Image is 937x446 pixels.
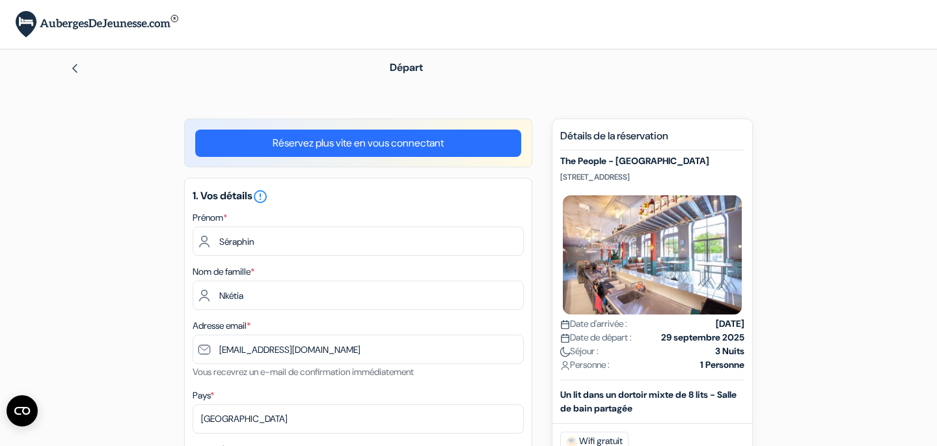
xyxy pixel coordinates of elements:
[252,189,268,202] a: error_outline
[193,265,254,279] label: Nom de famille
[195,130,521,157] a: Réservez plus vite en vous connectant
[193,389,214,402] label: Pays
[560,358,610,372] span: Personne :
[193,319,251,333] label: Adresse email
[560,344,599,358] span: Séjour :
[193,211,227,225] label: Prénom
[560,172,744,182] p: [STREET_ADDRESS]
[560,130,744,150] h5: Détails de la réservation
[70,63,80,74] img: left_arrow.svg
[560,331,632,344] span: Date de départ :
[700,358,744,372] strong: 1 Personne
[560,320,570,329] img: calendar.svg
[193,366,414,378] small: Vous recevrez un e-mail de confirmation immédiatement
[560,333,570,343] img: calendar.svg
[716,317,744,331] strong: [DATE]
[252,189,268,204] i: error_outline
[193,335,524,364] input: Entrer adresse e-mail
[560,389,737,414] b: Un lit dans un dortoir mixte de 8 lits - Salle de bain partagée
[715,344,744,358] strong: 3 Nuits
[560,156,744,167] h5: The People - [GEOGRAPHIC_DATA]
[661,331,744,344] strong: 29 septembre 2025
[560,347,570,357] img: moon.svg
[560,361,570,370] img: user_icon.svg
[390,61,423,74] span: Départ
[560,317,627,331] span: Date d'arrivée :
[16,11,178,38] img: AubergesDeJeunesse.com
[193,189,524,204] h5: 1. Vos détails
[193,281,524,310] input: Entrer le nom de famille
[7,395,38,426] button: Ouvrir le widget CMP
[193,227,524,256] input: Entrez votre prénom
